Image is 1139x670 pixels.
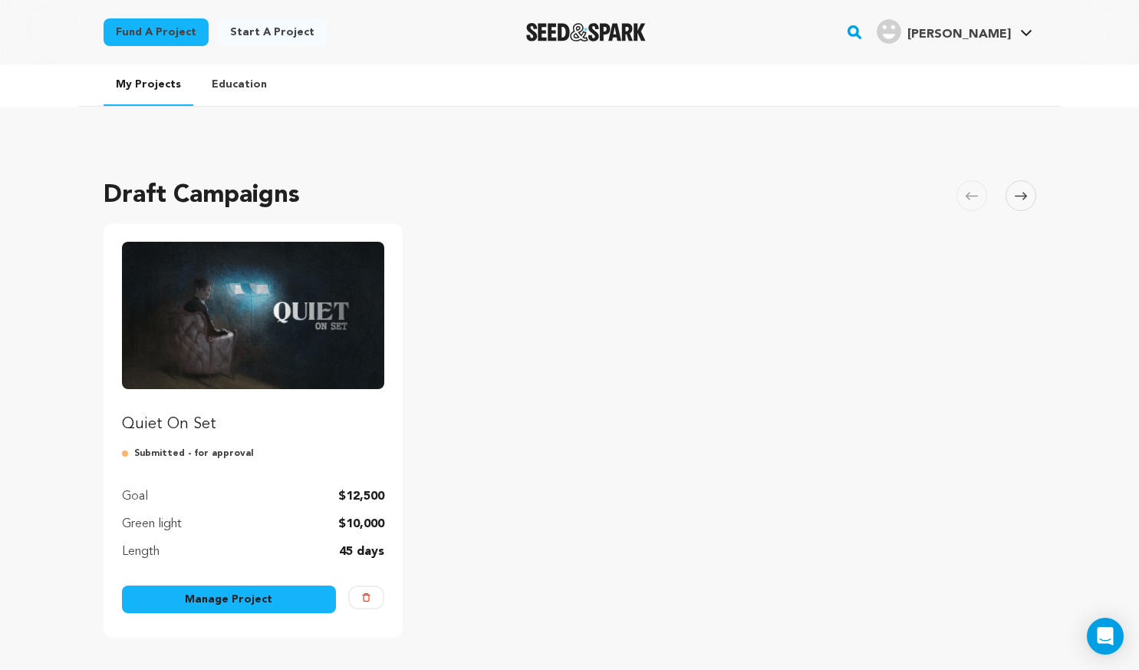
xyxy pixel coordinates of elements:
a: Fund a project [104,18,209,46]
p: Length [122,543,160,561]
p: Quiet On Set [122,414,385,435]
a: Education [199,64,279,104]
p: $12,500 [338,487,384,506]
span: Chin Ho F.'s Profile [874,16,1035,48]
p: Goal [122,487,148,506]
img: submitted-for-review.svg [122,447,134,460]
img: trash-empty.svg [362,593,370,602]
a: My Projects [104,64,193,106]
div: Chin Ho F.'s Profile [877,19,1011,44]
h2: Draft Campaigns [104,177,300,214]
a: Fund Quiet On Set [122,242,385,435]
img: Seed&Spark Logo Dark Mode [526,23,647,41]
a: Manage Project [122,586,337,613]
p: Green light [122,515,182,533]
p: $10,000 [338,515,384,533]
img: user.png [877,19,901,44]
a: Seed&Spark Homepage [526,23,647,41]
div: Open Intercom Messenger [1087,618,1124,655]
a: Chin Ho F.'s Profile [874,16,1035,44]
p: Submitted - for approval [122,447,385,460]
a: Start a project [218,18,327,46]
p: 45 days [339,543,384,561]
span: [PERSON_NAME] [907,28,1011,41]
